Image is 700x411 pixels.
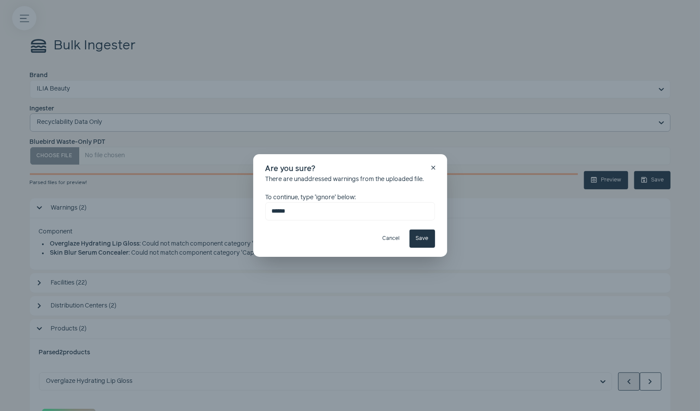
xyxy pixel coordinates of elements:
[265,163,435,175] h3: Are you sure?
[265,175,435,220] div: There are unaddressed warnings from the uploaded file. To continue, type 'ignore' below:
[410,230,435,248] button: Save
[430,165,437,172] span: close
[427,162,439,174] button: close
[376,230,406,248] button: Cancel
